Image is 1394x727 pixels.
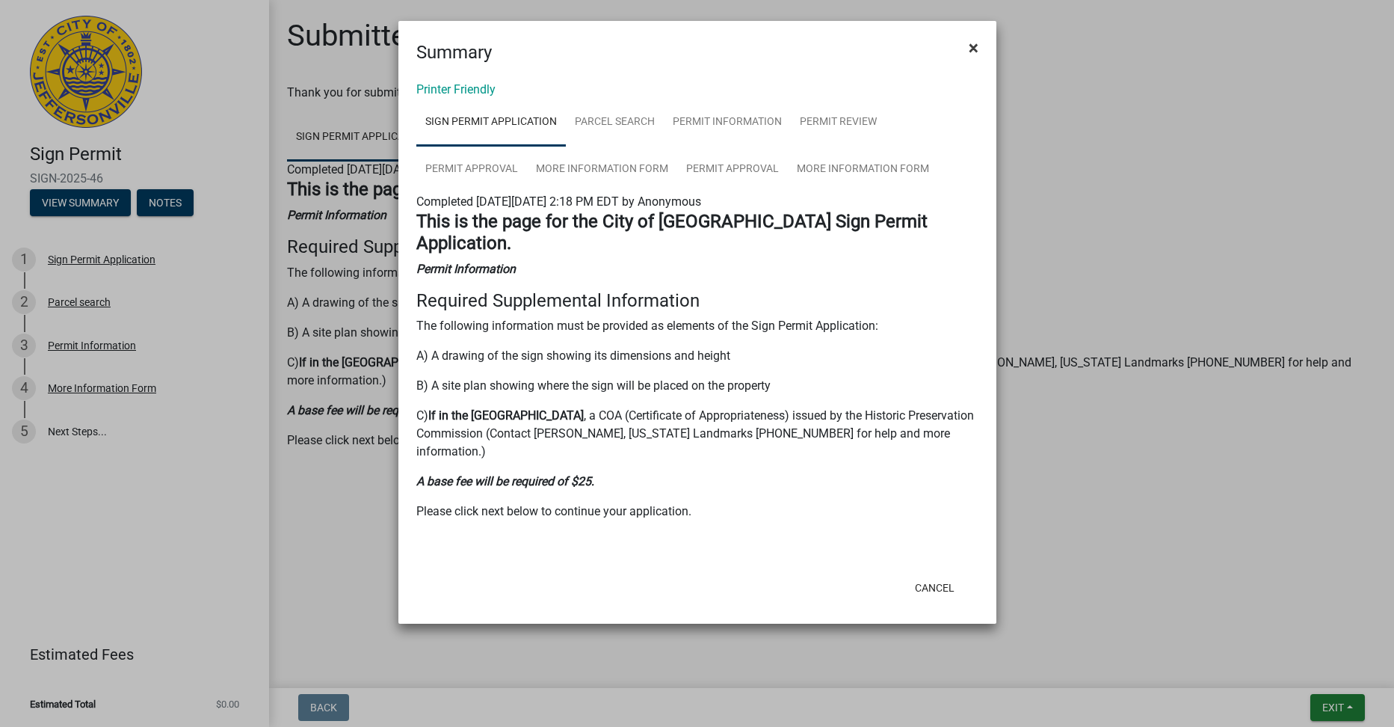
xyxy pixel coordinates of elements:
[416,474,594,488] strong: A base fee will be required of $25.
[788,146,938,194] a: More Information Form
[677,146,788,194] a: Permit Approval
[969,37,978,58] span: ×
[416,407,978,461] p: C) , a COA (Certificate of Appropriateness) issued by the Historic Preservation Commission (Conta...
[416,290,978,312] h4: Required Supplemental Information
[791,99,886,147] a: Permit Review
[416,82,496,96] a: Printer Friendly
[428,408,584,423] strong: If in the [GEOGRAPHIC_DATA]
[416,211,928,254] strong: This is the page for the City of [GEOGRAPHIC_DATA] Sign Permit Application.
[416,317,978,335] p: The following information must be provided as elements of the Sign Permit Application:
[416,39,492,66] h4: Summary
[903,574,966,601] button: Cancel
[957,27,990,69] button: Close
[416,377,978,395] p: B) A site plan showing where the sign will be placed on the property
[416,262,516,276] strong: Permit Information
[416,146,527,194] a: Permit Approval
[416,503,978,521] p: Please click next below to continue your application.
[566,99,664,147] a: Parcel search
[527,146,677,194] a: More Information Form
[664,99,791,147] a: Permit Information
[416,194,701,209] span: Completed [DATE][DATE] 2:18 PM EDT by Anonymous
[416,99,566,147] a: Sign Permit Application
[416,347,978,365] p: A) A drawing of the sign showing its dimensions and height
